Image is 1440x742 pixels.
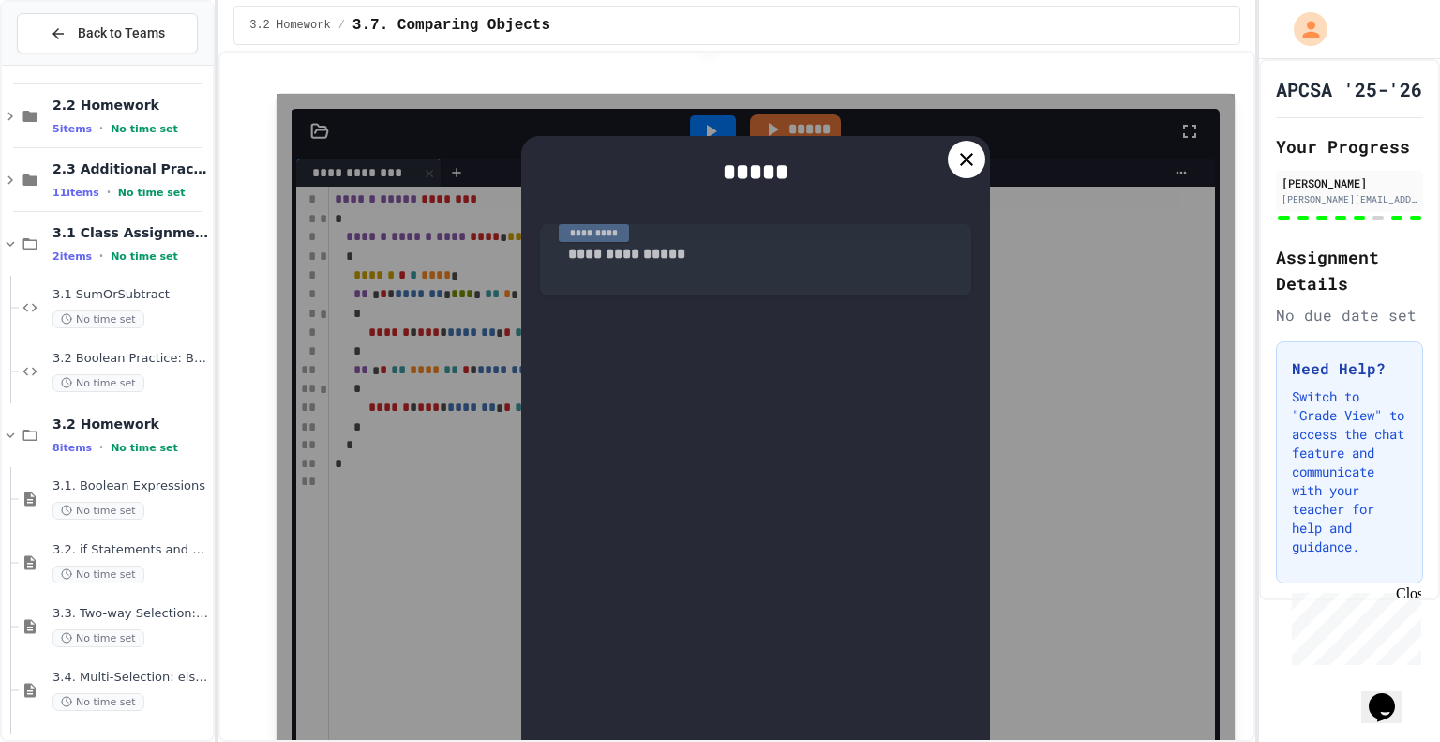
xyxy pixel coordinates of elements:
span: 2 items [52,250,92,263]
div: My Account [1274,8,1332,51]
span: 3.2 Homework [249,18,330,33]
iframe: chat widget [1284,585,1421,665]
div: Chat with us now!Close [7,8,129,119]
span: No time set [111,250,178,263]
span: No time set [118,187,186,199]
span: 2.2 Homework [52,97,209,114]
h2: Your Progress [1276,133,1423,159]
span: • [107,185,111,200]
div: [PERSON_NAME][EMAIL_ADDRESS][PERSON_NAME][DOMAIN_NAME] [1282,192,1417,206]
h1: APCSA '25-'26 [1276,76,1422,102]
span: No time set [52,693,144,711]
span: 2.3 Additional Practice and Reading [52,160,209,177]
span: 8 items [52,442,92,454]
span: 3.2. if Statements and Control Flow [52,542,209,558]
span: 11 items [52,187,99,199]
h3: Need Help? [1292,357,1407,380]
span: 3.1. Boolean Expressions [52,478,209,494]
span: No time set [52,566,144,583]
iframe: chat widget [1361,667,1421,723]
span: • [99,440,103,455]
span: 3.4. Multi-Selection: else-if Statements [52,670,209,686]
div: [PERSON_NAME] [1282,174,1417,191]
div: No due date set [1276,304,1423,326]
span: No time set [111,442,178,454]
span: 3.2 Homework [52,416,209,432]
span: Back to Teams [78,23,165,43]
span: 3.1 SumOrSubtract [52,287,209,303]
span: No time set [52,502,144,520]
span: 3.7. Comparing Objects [352,14,550,37]
h2: Assignment Details [1276,244,1423,296]
span: 3.3. Two-way Selection: if-else Statements [52,606,209,622]
span: 5 items [52,123,92,135]
span: No time set [52,374,144,392]
p: Switch to "Grade View" to access the chat feature and communicate with your teacher for help and ... [1292,387,1407,556]
span: No time set [111,123,178,135]
span: No time set [52,310,144,328]
span: 3.2 Boolean Practice: Battleships [52,351,209,367]
span: • [99,249,103,264]
span: No time set [52,629,144,647]
span: / [338,18,345,33]
span: • [99,121,103,136]
button: Back to Teams [17,13,198,53]
span: 3.1 Class Assignments [52,224,209,241]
